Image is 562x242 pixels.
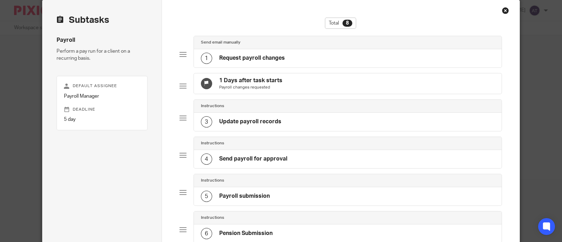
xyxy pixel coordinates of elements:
[201,215,224,221] h4: Instructions
[201,40,240,45] h4: Send email manually
[219,85,282,90] p: Payroll changes requested
[219,230,273,237] h4: Pension Submission
[64,107,140,112] p: Deadline
[201,140,224,146] h4: Instructions
[325,18,356,29] div: Total
[64,116,140,123] p: 5 day
[201,103,224,109] h4: Instructions
[201,116,212,127] div: 3
[57,48,148,62] p: Perform a pay run for a client on a recurring basis.
[219,54,285,62] h4: Request payroll changes
[219,118,281,125] h4: Update payroll records
[64,93,140,100] p: Payroll Manager
[201,228,212,239] div: 6
[219,155,287,163] h4: Send payroll for approval
[502,7,509,14] div: Close this dialog window
[342,20,352,27] div: 8
[57,14,109,26] h2: Subtasks
[64,83,140,89] p: Default assignee
[57,37,148,44] h4: Payroll
[201,153,212,165] div: 4
[201,191,212,202] div: 5
[219,77,282,84] h4: 1 Days after task starts
[201,178,224,183] h4: Instructions
[201,53,212,64] div: 1
[219,192,270,200] h4: Payroll submission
